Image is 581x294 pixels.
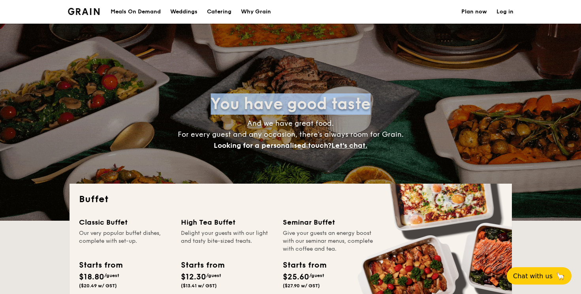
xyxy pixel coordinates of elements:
[79,229,171,253] div: Our very popular buffet dishes, complete with set-up.
[68,8,100,15] img: Grain
[79,193,502,206] h2: Buffet
[181,217,273,228] div: High Tea Buffet
[178,119,404,150] span: And we have great food. For every guest and any occasion, there’s always room for Grain.
[181,259,224,271] div: Starts from
[206,273,221,278] span: /guest
[513,272,553,280] span: Chat with us
[79,272,104,282] span: $18.80
[214,141,331,150] span: Looking for a personalised touch?
[556,272,565,281] span: 🦙
[331,141,367,150] span: Let's chat.
[283,283,320,288] span: ($27.90 w/ GST)
[283,229,375,253] div: Give your guests an energy boost with our seminar menus, complete with coffee and tea.
[309,273,324,278] span: /guest
[507,267,572,285] button: Chat with us🦙
[79,259,122,271] div: Starts from
[79,283,117,288] span: ($20.49 w/ GST)
[283,272,309,282] span: $25.60
[211,95,370,114] span: You have good taste
[283,217,375,228] div: Seminar Buffet
[104,273,119,278] span: /guest
[181,229,273,253] div: Delight your guests with our light and tasty bite-sized treats.
[283,259,326,271] div: Starts from
[68,8,100,15] a: Logotype
[79,217,171,228] div: Classic Buffet
[181,272,206,282] span: $12.30
[181,283,217,288] span: ($13.41 w/ GST)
